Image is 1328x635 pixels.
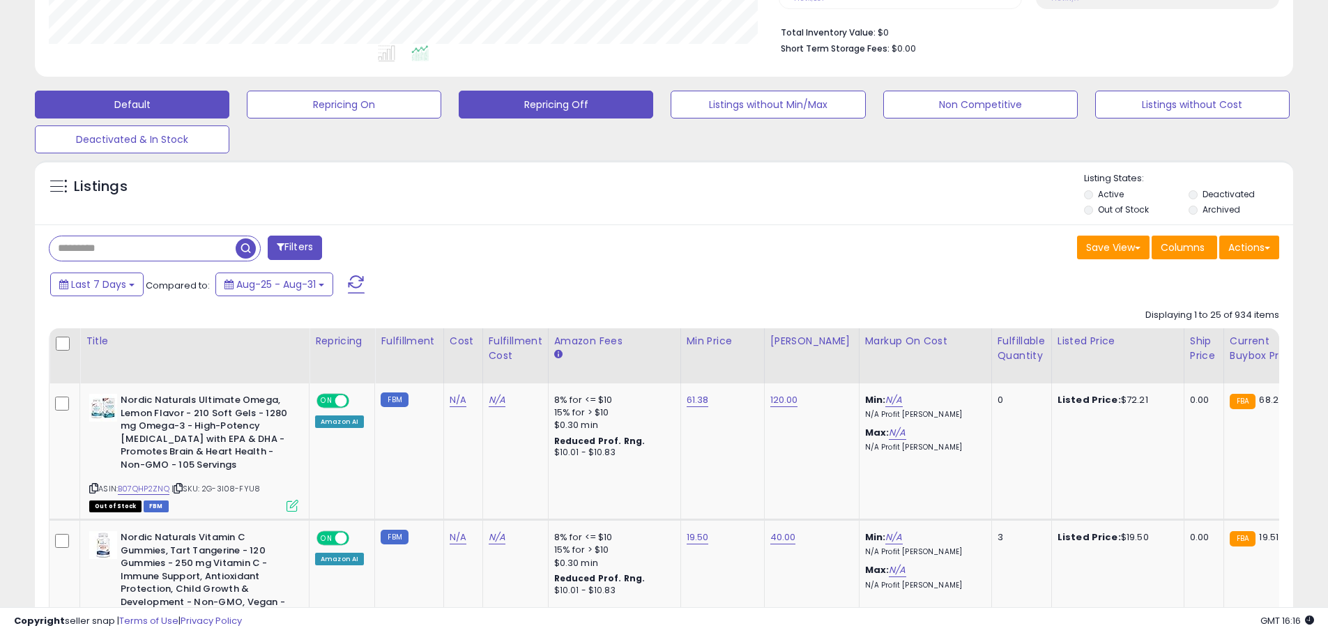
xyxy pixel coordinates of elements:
img: 41p2LIEGL3L._SL40_.jpg [89,394,117,422]
div: Markup on Cost [865,334,986,349]
button: Actions [1219,236,1279,259]
span: 2025-09-8 16:16 GMT [1260,614,1314,627]
b: Total Inventory Value: [781,26,876,38]
b: Nordic Naturals Ultimate Omega, Lemon Flavor - 210 Soft Gels - 1280 mg Omega-3 - High-Potency [ME... [121,394,290,475]
a: 120.00 [770,393,798,407]
b: Short Term Storage Fees: [781,43,890,54]
b: Reduced Prof. Rng. [554,435,646,447]
div: Fulfillable Quantity [998,334,1046,363]
div: Displaying 1 to 25 of 934 items [1145,309,1279,322]
b: Max: [865,426,890,439]
b: Listed Price: [1058,530,1121,544]
img: 31B8LXMR-6L._SL40_.jpg [89,531,117,559]
p: N/A Profit [PERSON_NAME] [865,443,981,452]
div: ASIN: [89,394,298,510]
a: N/A [889,426,906,440]
div: Amazon AI [315,553,364,565]
button: Listings without Cost [1095,91,1290,118]
b: Max: [865,563,890,576]
a: 61.38 [687,393,709,407]
div: Title [86,334,303,349]
span: Last 7 Days [71,277,126,291]
a: N/A [885,393,902,407]
b: Min: [865,530,886,544]
b: Reduced Prof. Rng. [554,572,646,584]
button: Listings without Min/Max [671,91,865,118]
span: Columns [1161,240,1205,254]
div: $0.30 min [554,557,670,569]
div: 0.00 [1190,531,1213,544]
button: Filters [268,236,322,260]
small: FBM [381,392,408,407]
a: N/A [450,393,466,407]
div: 15% for > $10 [554,406,670,419]
div: Listed Price [1058,334,1178,349]
a: N/A [489,530,505,544]
span: $0.00 [892,42,916,55]
div: $10.01 - $10.83 [554,447,670,459]
h5: Listings [74,177,128,197]
p: N/A Profit [PERSON_NAME] [865,581,981,590]
th: The percentage added to the cost of goods (COGS) that forms the calculator for Min & Max prices. [859,328,991,383]
small: Amazon Fees. [554,349,563,361]
button: Save View [1077,236,1150,259]
div: seller snap | | [14,615,242,628]
div: 15% for > $10 [554,544,670,556]
button: Last 7 Days [50,273,144,296]
label: Active [1098,188,1124,200]
div: 8% for <= $10 [554,531,670,544]
div: Repricing [315,334,369,349]
button: Default [35,91,229,118]
b: Nordic Naturals Vitamin C Gummies, Tart Tangerine - 120 Gummies - 250 mg Vitamin C - Immune Suppo... [121,531,290,625]
div: $0.30 min [554,419,670,431]
span: ON [318,395,335,407]
span: All listings that are currently out of stock and unavailable for purchase on Amazon [89,500,142,512]
b: Min: [865,393,886,406]
div: 3 [998,531,1041,544]
span: FBM [144,500,169,512]
a: 19.50 [687,530,709,544]
span: Aug-25 - Aug-31 [236,277,316,291]
li: $0 [781,23,1269,40]
small: FBA [1230,394,1256,409]
div: 0 [998,394,1041,406]
span: | SKU: 2G-3I08-FYU8 [171,483,260,494]
label: Out of Stock [1098,204,1149,215]
span: OFF [347,533,369,544]
div: Fulfillment [381,334,437,349]
small: FBM [381,530,408,544]
span: OFF [347,395,369,407]
div: Amazon Fees [554,334,675,349]
p: Listing States: [1084,172,1293,185]
div: 8% for <= $10 [554,394,670,406]
span: 19.51 [1259,530,1279,544]
span: ON [318,533,335,544]
div: $10.01 - $10.83 [554,585,670,597]
div: $72.21 [1058,394,1173,406]
button: Columns [1152,236,1217,259]
p: N/A Profit [PERSON_NAME] [865,547,981,557]
div: $19.50 [1058,531,1173,544]
span: 68.2 [1259,393,1279,406]
a: Terms of Use [119,614,178,627]
label: Archived [1203,204,1240,215]
div: 0.00 [1190,394,1213,406]
a: N/A [489,393,505,407]
a: N/A [450,530,466,544]
span: Compared to: [146,279,210,292]
label: Deactivated [1203,188,1255,200]
div: Ship Price [1190,334,1218,363]
p: N/A Profit [PERSON_NAME] [865,410,981,420]
div: Amazon AI [315,415,364,428]
div: Min Price [687,334,758,349]
div: Fulfillment Cost [489,334,542,363]
div: [PERSON_NAME] [770,334,853,349]
a: Privacy Policy [181,614,242,627]
a: N/A [885,530,902,544]
strong: Copyright [14,614,65,627]
a: 40.00 [770,530,796,544]
button: Repricing Off [459,91,653,118]
button: Aug-25 - Aug-31 [215,273,333,296]
div: Current Buybox Price [1230,334,1302,363]
b: Listed Price: [1058,393,1121,406]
